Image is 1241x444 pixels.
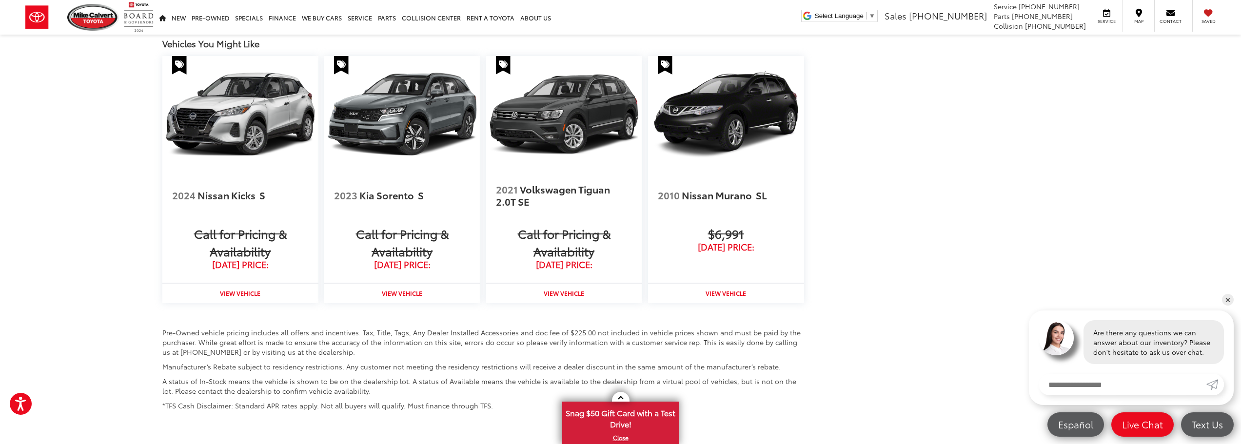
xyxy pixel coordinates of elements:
[496,178,632,213] a: 2021 Volkswagen Tiguan 2.0T SE
[496,194,530,208] span: 2.0T SE
[496,260,632,270] span: [DATE] Price:
[1083,320,1224,364] div: Are there any questions we can answer about our inventory? Please don't hesitate to ask us over c...
[486,56,642,173] img: 2021 Volkswagen Tiguan 2.0T SE
[815,12,864,19] span: Select Language
[658,225,794,242] span: $6,991
[162,328,804,357] p: Pre-Owned vehicle pricing includes all offers and incentives. Tax, Title, Tags, Any Dealer Instal...
[885,9,906,22] span: Sales
[162,56,318,173] img: 2024 Nissan Kicks S
[1117,418,1168,430] span: Live Chat
[382,289,422,297] strong: View Vehicle
[162,362,804,371] p: Manufacturer’s Rebate subject to residency restrictions. Any customer not meeting the residency r...
[324,56,480,173] a: 2023 Kia Sorento S 2023 Kia Sorento S
[172,225,309,260] span: Call for Pricing & Availability
[172,260,309,270] span: [DATE] Price:
[1012,11,1073,21] span: [PHONE_NUMBER]
[909,9,987,22] span: [PHONE_NUMBER]
[706,289,746,297] strong: View Vehicle
[1160,18,1182,24] span: Contact
[1187,418,1228,430] span: Text Us
[67,4,119,31] img: Mike Calvert Toyota
[496,56,511,75] span: Special
[520,182,612,196] span: Volkswagen Tiguan
[866,12,867,19] span: ​
[1039,374,1206,395] input: Enter your message
[172,56,187,75] span: Special
[1039,320,1074,355] img: Agent profile photo
[162,284,318,303] a: View Vehicle
[197,188,257,202] span: Nissan Kicks
[1019,1,1080,11] span: [PHONE_NUMBER]
[162,56,318,173] a: 2024 Nissan Kicks S 2024 Nissan Kicks S
[486,56,642,173] a: 2021 Volkswagen Tiguan 2.0T SE 2021 Volkswagen Tiguan 2.0T SE
[220,289,260,297] strong: View Vehicle
[648,56,804,173] a: 2010 Nissan Murano SL 2010 Nissan Murano SL
[334,188,357,202] span: 2023
[334,260,471,270] span: [DATE] Price:
[648,284,804,303] a: View Vehicle
[994,11,1010,21] span: Parts
[1025,21,1086,31] span: [PHONE_NUMBER]
[994,21,1023,31] span: Collision
[1047,412,1104,437] a: Español
[1111,412,1174,437] a: Live Chat
[359,188,416,202] span: Kia Sorento
[496,225,632,260] span: Call for Pricing & Availability
[658,188,680,202] span: 2010
[1053,418,1098,430] span: Español
[172,178,309,213] a: 2024 Nissan Kicks S
[994,1,1017,11] span: Service
[1198,18,1219,24] span: Saved
[1181,412,1234,437] a: Text Us
[1128,18,1149,24] span: Map
[658,242,794,252] span: [DATE] Price:
[418,188,424,202] span: S
[172,188,196,202] span: 2024
[496,182,518,196] span: 2021
[162,376,804,396] p: A status of In-Stock means the vehicle is shown to be on the dealership lot. A status of Availabl...
[682,188,754,202] span: Nissan Murano
[658,56,672,75] span: Special
[324,284,480,303] a: View Vehicle
[162,38,804,49] div: Vehicles You Might Like
[334,225,471,260] span: Call for Pricing & Availability
[756,188,767,202] span: SL
[563,403,678,432] span: Snag $50 Gift Card with a Test Drive!
[815,12,875,19] a: Select Language​
[648,56,804,173] img: 2010 Nissan Murano SL
[334,178,471,213] a: 2023 Kia Sorento S
[1206,374,1224,395] a: Submit
[658,178,794,213] a: 2010 Nissan Murano SL
[259,188,265,202] span: S
[869,12,875,19] span: ▼
[544,289,584,297] strong: View Vehicle
[324,56,480,173] img: 2023 Kia Sorento S
[1096,18,1118,24] span: Service
[486,284,642,303] a: View Vehicle
[162,401,804,410] p: *TFS Cash Disclaimer: Standard APR rates apply. Not all buyers will qualify. Must finance through...
[334,56,349,75] span: Special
